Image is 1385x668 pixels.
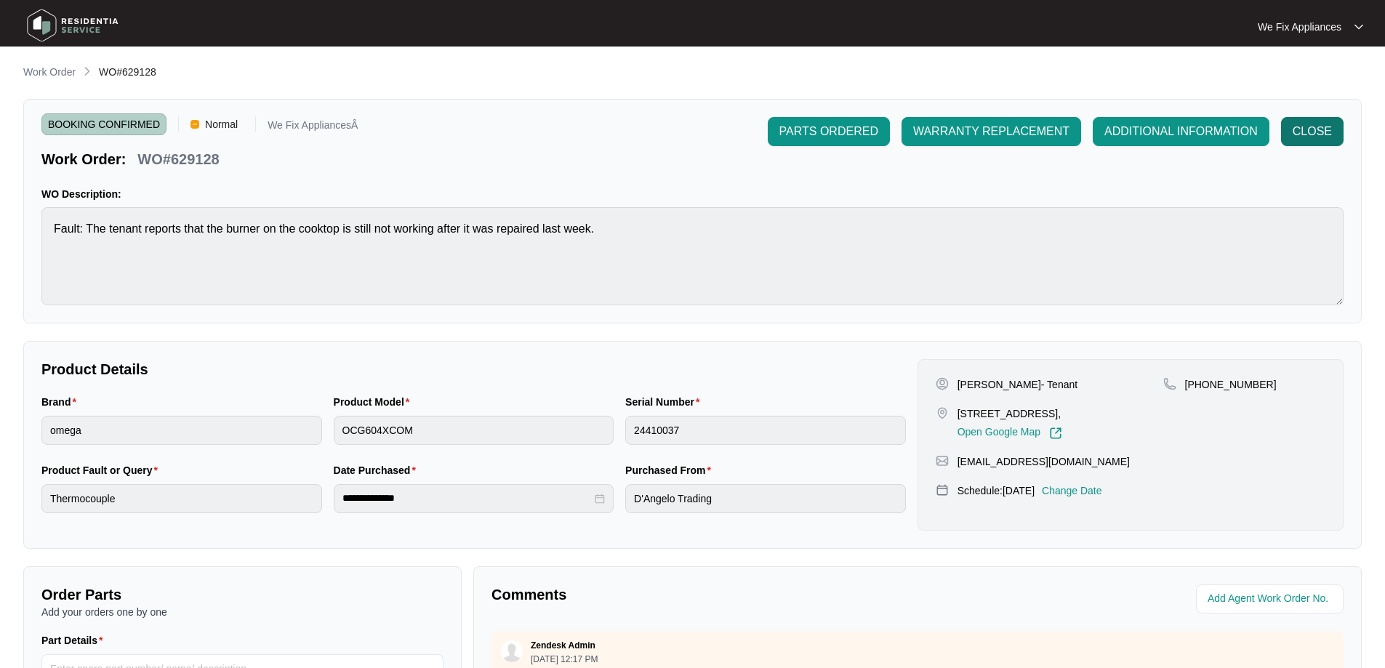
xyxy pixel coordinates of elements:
span: CLOSE [1293,123,1332,140]
input: Product Fault or Query [41,484,322,513]
img: dropdown arrow [1354,23,1363,31]
button: CLOSE [1281,117,1344,146]
img: map-pin [936,454,949,467]
p: Comments [491,584,907,605]
label: Serial Number [625,395,705,409]
p: We Fix Appliances [1258,20,1341,34]
p: Work Order: [41,149,126,169]
span: PARTS ORDERED [779,123,878,140]
p: Schedule: [DATE] [958,483,1035,498]
input: Date Purchased [342,491,593,506]
img: chevron-right [81,65,93,77]
button: WARRANTY REPLACEMENT [902,117,1081,146]
p: Order Parts [41,584,443,605]
img: user-pin [936,377,949,390]
img: map-pin [936,483,949,496]
p: [STREET_ADDRESS], [958,406,1062,421]
label: Purchased From [625,463,717,478]
p: [PHONE_NUMBER] [1185,377,1277,392]
p: Add your orders one by one [41,605,443,619]
label: Product Model [334,395,416,409]
p: [EMAIL_ADDRESS][DOMAIN_NAME] [958,454,1130,469]
span: Normal [199,113,244,135]
span: WARRANTY REPLACEMENT [913,123,1069,140]
img: residentia service logo [22,4,124,47]
button: PARTS ORDERED [768,117,890,146]
a: Open Google Map [958,427,1062,440]
input: Brand [41,416,322,445]
a: Work Order [20,65,79,81]
img: map-pin [936,406,949,419]
p: [DATE] 12:17 PM [531,655,598,664]
img: map-pin [1163,377,1176,390]
span: BOOKING CONFIRMED [41,113,166,135]
img: Link-External [1049,427,1062,440]
span: ADDITIONAL INFORMATION [1104,123,1258,140]
input: Add Agent Work Order No. [1208,590,1335,608]
p: Work Order [23,65,76,79]
p: [PERSON_NAME]- Tenant [958,377,1077,392]
label: Date Purchased [334,463,422,478]
label: Brand [41,395,82,409]
span: WO#629128 [99,66,156,78]
p: Change Date [1042,483,1102,498]
input: Serial Number [625,416,906,445]
p: WO#629128 [137,149,219,169]
p: Product Details [41,359,906,379]
input: Product Model [334,416,614,445]
textarea: Fault: The tenant reports that the burner on the cooktop is still not working after it was repair... [41,207,1344,305]
p: We Fix AppliancesÂ [268,120,358,135]
p: Zendesk Admin [531,640,595,651]
button: ADDITIONAL INFORMATION [1093,117,1269,146]
input: Purchased From [625,484,906,513]
p: WO Description: [41,187,1344,201]
img: Vercel Logo [190,120,199,129]
label: Product Fault or Query [41,463,164,478]
img: user.svg [501,640,523,662]
label: Part Details [41,633,109,648]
